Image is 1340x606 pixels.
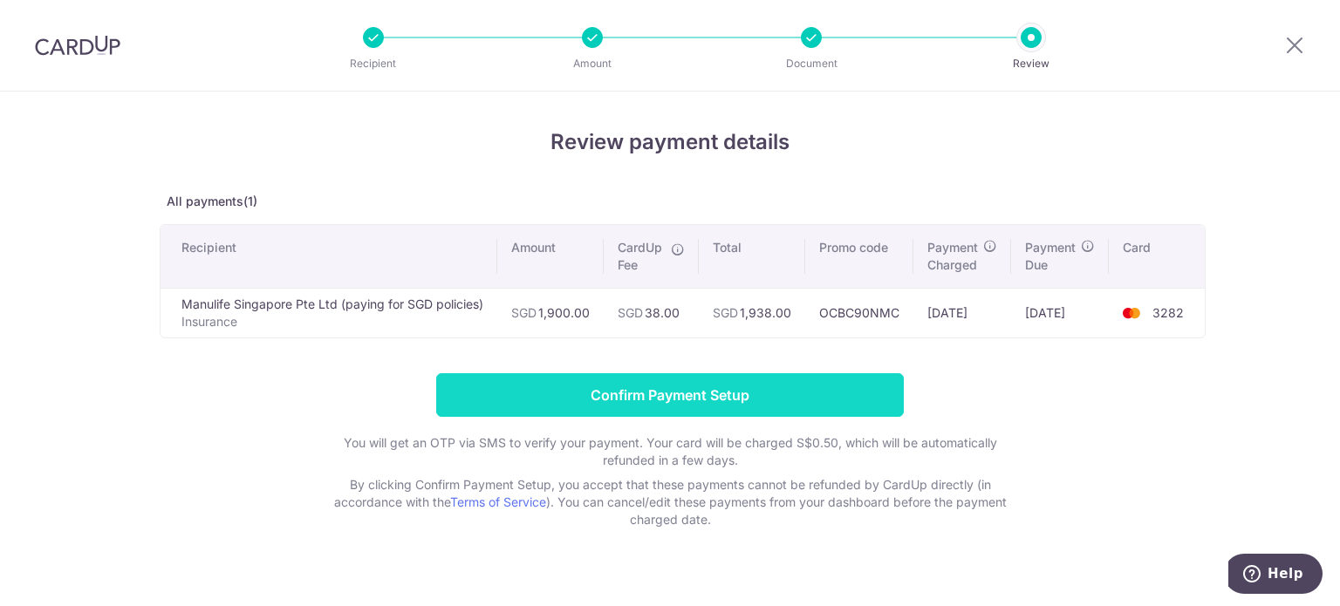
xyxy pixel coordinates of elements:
[618,305,643,320] span: SGD
[618,239,662,274] span: CardUp Fee
[436,373,904,417] input: Confirm Payment Setup
[309,55,438,72] p: Recipient
[604,288,699,337] td: 38.00
[967,55,1096,72] p: Review
[497,225,604,288] th: Amount
[1025,239,1076,274] span: Payment Due
[511,305,537,320] span: SGD
[805,288,913,337] td: OCBC90NMC
[1228,554,1323,597] iframe: Opens a widget where you can find more information
[321,476,1019,528] p: By clicking Confirm Payment Setup, you accept that these payments cannot be refunded by CardUp di...
[699,225,805,288] th: Total
[913,288,1011,337] td: [DATE]
[161,225,497,288] th: Recipient
[713,305,738,320] span: SGD
[181,313,483,330] p: Insurance
[747,55,876,72] p: Document
[1109,225,1205,288] th: Card
[1152,305,1184,320] span: 3282
[497,288,604,337] td: 1,900.00
[161,288,497,337] td: Manulife Singapore Pte Ltd (paying for SGD policies)
[160,126,1180,158] h4: Review payment details
[1011,288,1109,337] td: [DATE]
[805,225,913,288] th: Promo code
[35,35,120,56] img: CardUp
[927,239,978,274] span: Payment Charged
[450,494,546,509] a: Terms of Service
[528,55,657,72] p: Amount
[1114,303,1149,323] img: <span class="translation_missing" title="translation missing: en.account_steps.new_confirm_form.b...
[160,193,1180,210] p: All payments(1)
[321,434,1019,469] p: You will get an OTP via SMS to verify your payment. Your card will be charged S$0.50, which will ...
[699,288,805,337] td: 1,938.00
